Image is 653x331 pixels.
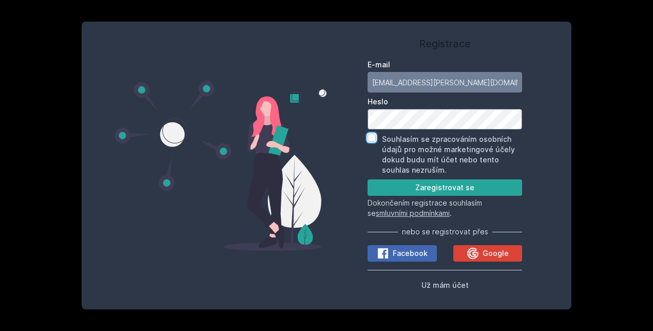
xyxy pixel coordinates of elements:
[382,135,515,174] label: Souhlasím se zpracováním osobních údajů pro možné marketingové účely dokud budu mít účet nebo ten...
[368,179,522,196] button: Zaregistrovat se
[368,97,522,107] label: Heslo
[483,248,509,259] span: Google
[421,279,469,291] button: Už mám účet
[368,198,522,218] p: Dokončením registrace souhlasím se .
[368,36,522,51] h1: Registrace
[376,209,450,217] a: smluvními podmínkami
[402,227,488,237] span: nebo se registrovat přes
[368,72,522,93] input: Tvoje e-mailová adresa
[393,248,428,259] span: Facebook
[368,245,437,262] button: Facebook
[421,281,469,289] span: Už mám účet
[453,245,523,262] button: Google
[368,60,522,70] label: E-mail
